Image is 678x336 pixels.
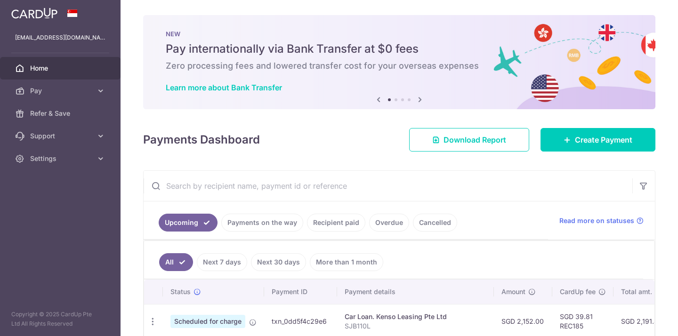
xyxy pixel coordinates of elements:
[264,280,337,304] th: Payment ID
[345,312,486,321] div: Car Loan. Kenso Leasing Pte Ltd
[575,134,632,145] span: Create Payment
[143,131,260,148] h4: Payments Dashboard
[560,287,596,296] span: CardUp fee
[30,64,92,73] span: Home
[11,8,57,19] img: CardUp
[310,253,383,271] a: More than 1 month
[345,321,486,331] p: SJB110L
[30,154,92,163] span: Settings
[159,214,218,232] a: Upcoming
[166,30,633,38] p: NEW
[501,287,525,296] span: Amount
[413,214,457,232] a: Cancelled
[621,287,652,296] span: Total amt.
[559,216,634,225] span: Read more on statuses
[221,214,303,232] a: Payments on the way
[166,83,282,92] a: Learn more about Bank Transfer
[30,109,92,118] span: Refer & Save
[170,315,245,328] span: Scheduled for charge
[541,128,655,152] a: Create Payment
[307,214,365,232] a: Recipient paid
[559,216,644,225] a: Read more on statuses
[143,15,655,109] img: Bank transfer banner
[444,134,506,145] span: Download Report
[166,41,633,56] h5: Pay internationally via Bank Transfer at $0 fees
[337,280,494,304] th: Payment details
[166,60,633,72] h6: Zero processing fees and lowered transfer cost for your overseas expenses
[159,253,193,271] a: All
[251,253,306,271] a: Next 30 days
[409,128,529,152] a: Download Report
[15,33,105,42] p: [EMAIL_ADDRESS][DOMAIN_NAME]
[369,214,409,232] a: Overdue
[197,253,247,271] a: Next 7 days
[30,131,92,141] span: Support
[170,287,191,296] span: Status
[144,171,632,201] input: Search by recipient name, payment id or reference
[30,86,92,96] span: Pay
